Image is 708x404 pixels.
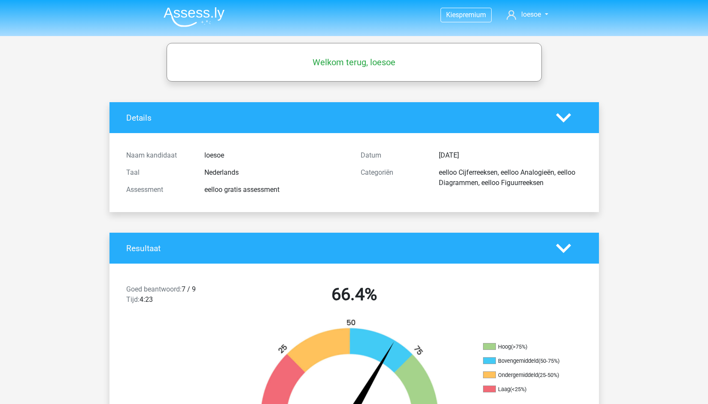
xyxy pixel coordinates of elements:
div: (>75%) [511,343,527,350]
div: Naam kandidaat [120,150,198,161]
h5: Welkom terug, loesoe [171,57,538,67]
li: Hoog [483,343,569,351]
li: Laag [483,386,569,393]
a: loesoe [503,9,551,20]
div: (<25%) [510,386,526,392]
h4: Details [126,113,543,123]
div: Categoriën [354,167,432,188]
h2: 66.4% [243,284,465,305]
div: eelloo gratis assessment [198,185,354,195]
span: Goed beantwoord: [126,285,182,293]
div: Datum [354,150,432,161]
div: (50-75%) [538,358,559,364]
span: Tijd: [126,295,140,304]
span: Kies [446,11,459,19]
a: Kiespremium [441,9,491,21]
img: Assessly [164,7,225,27]
div: loesoe [198,150,354,161]
div: Taal [120,167,198,178]
span: premium [459,11,486,19]
div: Assessment [120,185,198,195]
h4: Resultaat [126,243,543,253]
div: Nederlands [198,167,354,178]
div: (25-50%) [538,372,559,378]
div: 7 / 9 4:23 [120,284,237,308]
li: Ondergemiddeld [483,371,569,379]
li: Bovengemiddeld [483,357,569,365]
div: eelloo Cijferreeksen, eelloo Analogieën, eelloo Diagrammen, eelloo Figuurreeksen [432,167,589,188]
span: loesoe [521,10,541,18]
div: [DATE] [432,150,589,161]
